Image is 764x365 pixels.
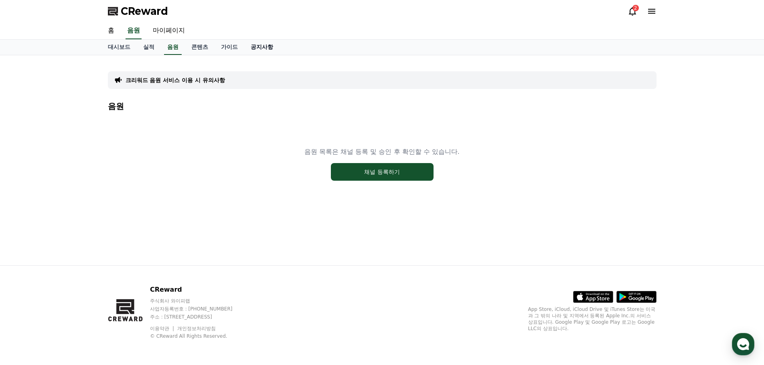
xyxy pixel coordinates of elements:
a: 대화 [53,254,103,274]
span: CReward [121,5,168,18]
a: 개인정보처리방침 [177,326,216,331]
span: 홈 [25,266,30,272]
span: 설정 [124,266,134,272]
a: 설정 [103,254,154,274]
a: 크리워드 음원 서비스 이용 시 유의사항 [126,76,225,84]
p: App Store, iCloud, iCloud Drive 및 iTunes Store는 미국과 그 밖의 나라 및 지역에서 등록된 Apple Inc.의 서비스 상표입니다. Goo... [528,306,657,332]
p: 주식회사 와이피랩 [150,298,248,304]
p: CReward [150,285,248,294]
p: © CReward All Rights Reserved. [150,333,248,339]
a: 이용약관 [150,326,175,331]
h4: 음원 [108,102,657,111]
a: 음원 [126,22,142,39]
p: 사업자등록번호 : [PHONE_NUMBER] [150,306,248,312]
div: 2 [632,5,639,11]
p: 주소 : [STREET_ADDRESS] [150,314,248,320]
a: 콘텐츠 [185,40,215,55]
p: 음원 목록은 채널 등록 및 승인 후 확인할 수 있습니다. [304,147,460,157]
a: 가이드 [215,40,244,55]
a: 실적 [137,40,161,55]
a: 2 [628,6,637,16]
a: 홈 [101,22,121,39]
a: 음원 [164,40,182,55]
a: 마이페이지 [146,22,191,39]
a: 대시보드 [101,40,137,55]
button: 채널 등록하기 [331,163,434,181]
a: 홈 [2,254,53,274]
a: 공지사항 [244,40,280,55]
a: CReward [108,5,168,18]
span: 대화 [73,266,83,273]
